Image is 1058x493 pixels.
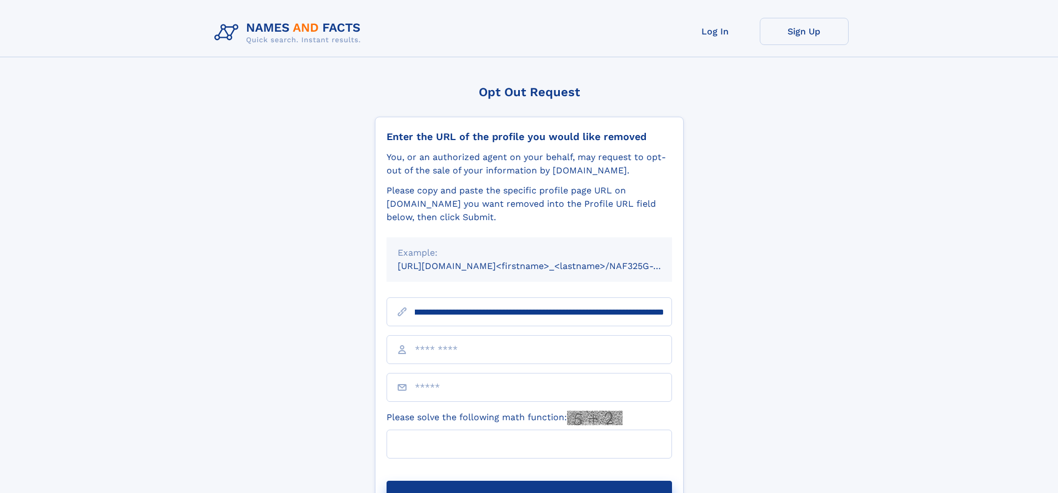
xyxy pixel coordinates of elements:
[375,85,684,99] div: Opt Out Request
[387,411,623,425] label: Please solve the following math function:
[387,131,672,143] div: Enter the URL of the profile you would like removed
[760,18,849,45] a: Sign Up
[398,246,661,260] div: Example:
[671,18,760,45] a: Log In
[387,151,672,177] div: You, or an authorized agent on your behalf, may request to opt-out of the sale of your informatio...
[387,184,672,224] div: Please copy and paste the specific profile page URL on [DOMAIN_NAME] you want removed into the Pr...
[210,18,370,48] img: Logo Names and Facts
[398,261,693,271] small: [URL][DOMAIN_NAME]<firstname>_<lastname>/NAF325G-xxxxxxxx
